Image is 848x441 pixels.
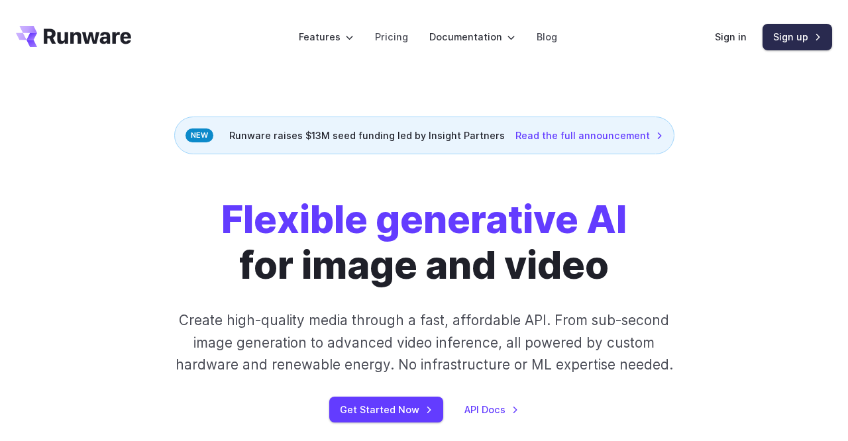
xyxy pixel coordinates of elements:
[163,309,685,375] p: Create high-quality media through a fast, affordable API. From sub-second image generation to adv...
[16,26,131,47] a: Go to /
[299,29,354,44] label: Features
[464,402,519,417] a: API Docs
[515,128,663,143] a: Read the full announcement
[429,29,515,44] label: Documentation
[763,24,832,50] a: Sign up
[329,397,443,422] a: Get Started Now
[375,29,408,44] a: Pricing
[537,29,557,44] a: Blog
[715,29,747,44] a: Sign in
[174,117,674,154] div: Runware raises $13M seed funding led by Insight Partners
[221,197,627,288] h1: for image and video
[221,196,627,242] strong: Flexible generative AI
